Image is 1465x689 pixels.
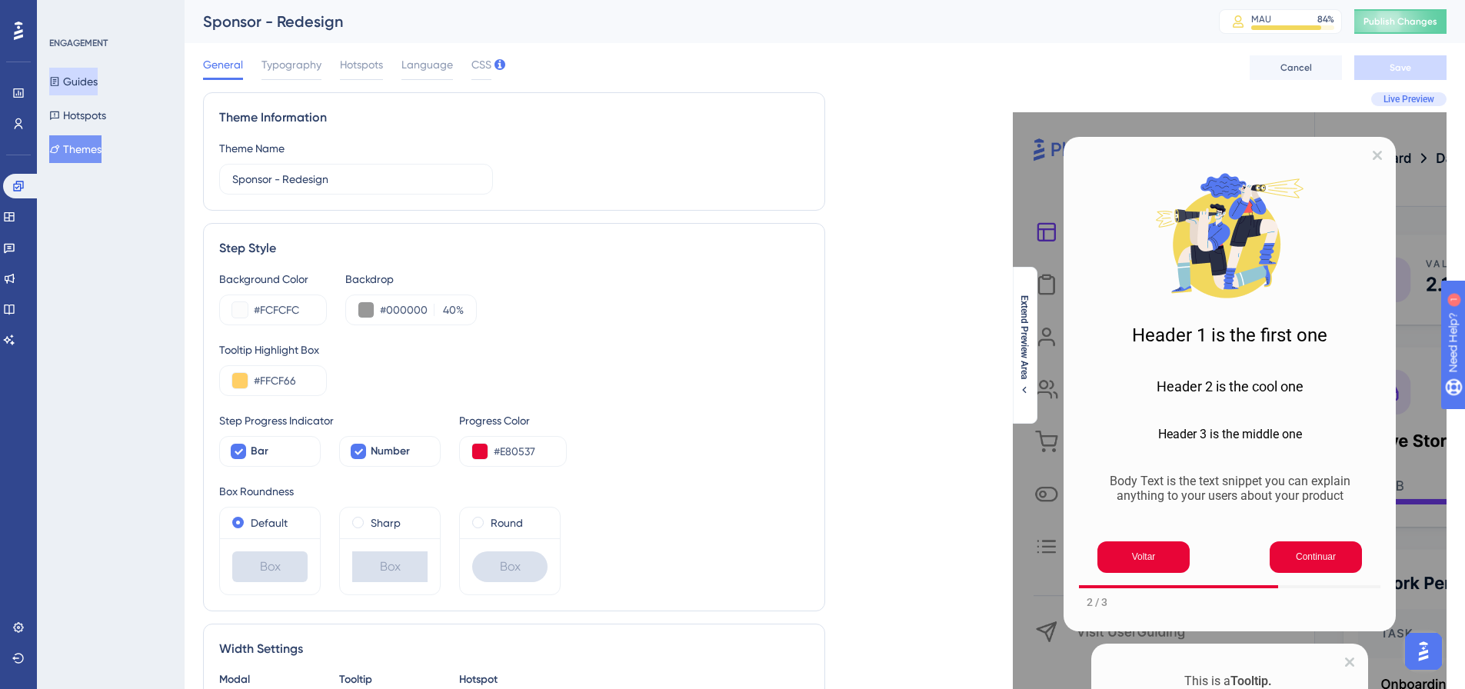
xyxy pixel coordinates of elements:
div: Step Style [219,239,809,258]
input: % [439,301,456,319]
button: Guides [49,68,98,95]
div: Tooltip Highlight Box [219,341,809,359]
iframe: UserGuiding AI Assistant Launcher [1400,628,1447,674]
div: Box [352,551,428,582]
div: Theme Information [219,108,809,127]
div: MAU [1251,13,1271,25]
span: Typography [261,55,321,74]
span: Number [371,442,410,461]
div: Box Roundness [219,482,809,501]
span: Publish Changes [1363,15,1437,28]
p: Body Text is the text snippet you can explain anything to your users about your product [1091,474,1368,503]
div: Hotspot [459,671,561,689]
button: Previous [1097,541,1190,573]
button: Themes [49,135,102,163]
label: % [434,301,464,319]
div: Progress Color [459,411,567,430]
b: Tooltip. [1230,674,1272,688]
div: Theme Name [219,139,285,158]
img: Modal Media [1153,158,1307,312]
div: Step 2 of 3 [1087,596,1107,608]
span: Hotspots [340,55,383,74]
div: Backdrop [345,270,477,288]
input: Theme Name [232,171,480,188]
button: Publish Changes [1354,9,1447,34]
button: Cancel [1250,55,1342,80]
button: Next [1270,541,1362,573]
label: Sharp [371,514,401,532]
span: General [203,55,243,74]
div: Modal [219,671,321,689]
label: Round [491,514,523,532]
h3: Header 3 is the middle one [1091,427,1368,441]
div: Footer [1079,588,1380,616]
div: Box [472,551,548,582]
h2: Header 2 is the cool one [1091,378,1368,394]
div: Close Preview [1365,143,1390,168]
div: Sponsor - Redesign [203,11,1180,32]
span: Need Help? [36,4,96,22]
div: Width Settings [219,640,809,658]
div: ENGAGEMENT [49,37,108,49]
div: Tooltip [339,671,441,689]
label: Default [251,514,288,532]
div: 84 % [1317,13,1334,25]
button: Save [1354,55,1447,80]
div: Step Progress Indicator [219,411,441,430]
span: Cancel [1280,62,1312,74]
div: Background Color [219,270,327,288]
span: CSS [471,55,491,74]
button: Hotspots [49,102,106,129]
span: Language [401,55,453,74]
span: Live Preview [1383,93,1434,105]
span: Save [1390,62,1411,74]
div: 1 [107,8,112,20]
div: Close Preview [1337,650,1362,674]
div: Box [232,551,308,582]
span: Bar [251,442,268,461]
button: Extend Preview Area [1012,295,1037,396]
span: Extend Preview Area [1018,295,1030,379]
h1: Header 1 is the first one [1091,325,1368,346]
